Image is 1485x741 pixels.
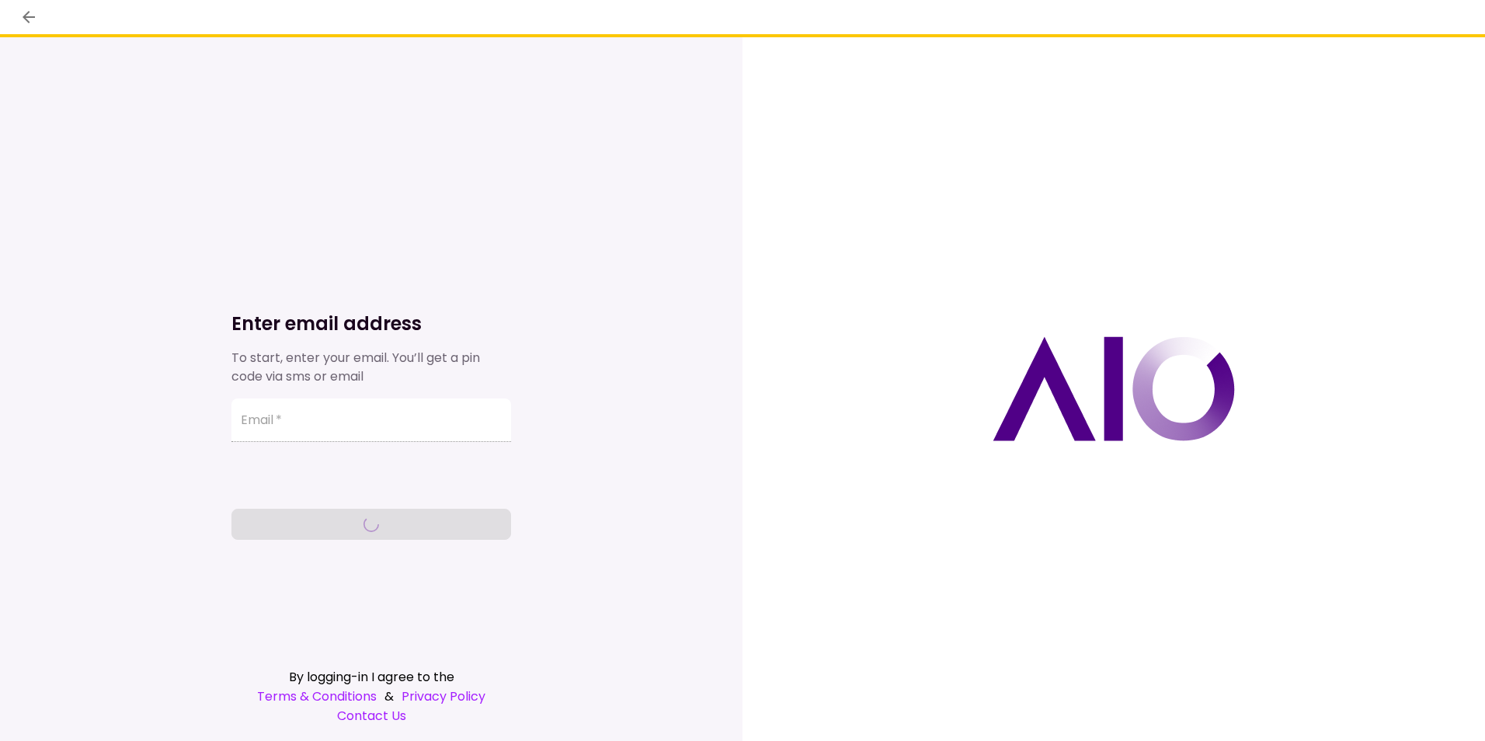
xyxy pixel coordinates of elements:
a: Terms & Conditions [257,687,377,706]
a: Privacy Policy [402,687,485,706]
h1: Enter email address [231,311,511,336]
img: AIO logo [993,336,1235,441]
div: & [231,687,511,706]
div: By logging-in I agree to the [231,667,511,687]
div: To start, enter your email. You’ll get a pin code via sms or email [231,349,511,386]
a: Contact Us [231,706,511,725]
button: back [16,4,42,30]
